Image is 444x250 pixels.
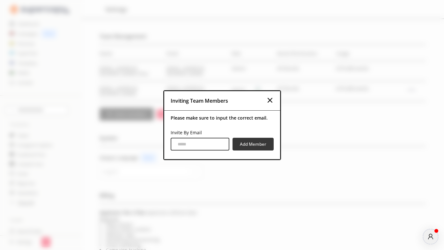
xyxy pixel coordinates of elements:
p: Invite By Email [171,130,229,135]
button: atlas-launcher [423,229,438,244]
button: Add Member [233,138,274,151]
input: invite-link-input-input [171,138,229,151]
img: Close [266,96,274,104]
button: Close [266,96,274,105]
b: Please make sure to input the correct email. [171,115,268,121]
b: Add Member [240,141,266,147]
h2: Inviting Team Members [171,96,228,106]
div: atlas-message-author-avatar [423,229,438,244]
